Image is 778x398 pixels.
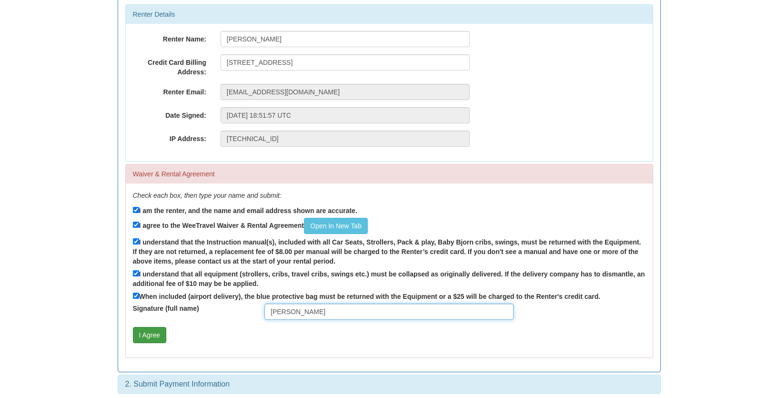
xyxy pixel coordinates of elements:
[133,268,646,288] label: I understand that all equipment (strollers, cribs, travel cribs, swings etc.) must be collapsed a...
[133,270,139,276] input: I understand that all equipment (strollers, cribs, travel cribs, swings etc.) must be collapsed a...
[126,164,653,184] div: Waiver & Rental Agreement
[133,327,166,343] button: I Agree
[126,84,213,97] label: Renter Email:
[133,218,368,234] label: I agree to the WeeTravel Waiver & Rental Agreement
[126,304,258,313] label: Signature (full name)
[125,380,653,388] h3: 2. Submit Payment Information
[133,291,601,301] label: When included (airport delivery), the blue protective bag must be returned with the Equipment or ...
[126,31,213,44] label: Renter Name:
[304,218,368,234] a: Open In New Tab
[126,54,213,77] label: Credit Card Billing Address:
[133,293,139,299] input: When included (airport delivery), the blue protective bag must be returned with the Equipment or ...
[126,131,213,143] label: IP Address:
[133,238,139,245] input: I understand that the Instruction manual(s), included with all Car Seats, Strollers, Pack & play,...
[133,236,646,266] label: I understand that the Instruction manual(s), included with all Car Seats, Strollers, Pack & play,...
[126,107,213,120] label: Date Signed:
[133,207,139,213] input: I am the renter, and the name and email address shown are accurate.
[133,222,139,228] input: I agree to the WeeTravel Waiver & Rental AgreementOpen In New Tab
[133,205,357,215] label: I am the renter, and the name and email address shown are accurate.
[126,5,653,24] div: Renter Details
[264,304,514,320] input: Full Name
[133,192,282,199] em: Check each box, then type your name and submit:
